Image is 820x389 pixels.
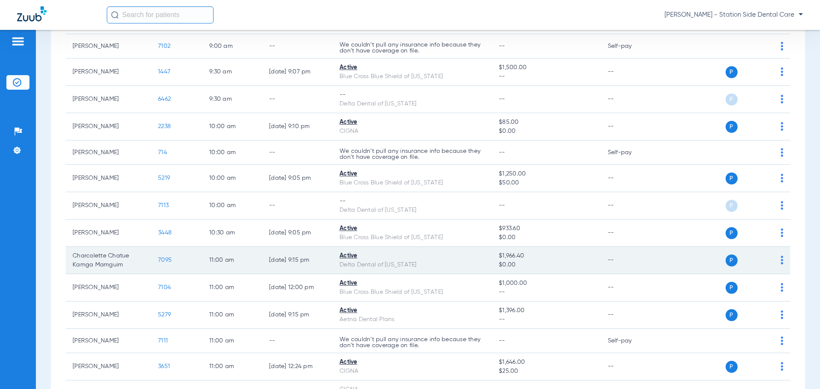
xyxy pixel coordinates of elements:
img: group-dot-blue.svg [781,42,783,50]
span: P [726,66,738,78]
td: -- [601,165,659,192]
td: -- [601,219,659,247]
span: -- [499,338,505,344]
span: $0.00 [499,127,594,136]
td: [DATE] 9:05 PM [262,219,333,247]
td: [PERSON_NAME] [66,274,151,301]
td: [DATE] 9:05 PM [262,165,333,192]
span: P [726,200,738,212]
div: CIGNA [340,127,485,136]
td: 9:00 AM [202,34,262,58]
div: Delta Dental of [US_STATE] [340,260,485,269]
img: Zuub Logo [17,6,47,21]
img: group-dot-blue.svg [781,256,783,264]
td: 10:30 AM [202,219,262,247]
p: We couldn’t pull any insurance info because they don’t have coverage on file. [340,336,485,348]
td: [PERSON_NAME] [66,58,151,86]
div: CIGNA [340,367,485,376]
td: [PERSON_NAME] [66,329,151,353]
div: Delta Dental of [US_STATE] [340,99,485,108]
td: -- [601,353,659,380]
div: Active [340,170,485,178]
td: Self-pay [601,140,659,165]
div: Active [340,358,485,367]
td: [DATE] 12:00 PM [262,274,333,301]
span: 3448 [158,230,172,236]
span: 5279 [158,312,171,318]
td: [DATE] 9:07 PM [262,58,333,86]
span: P [726,309,738,321]
div: Active [340,306,485,315]
img: group-dot-blue.svg [781,336,783,345]
span: $1,646.00 [499,358,594,367]
span: 6462 [158,96,171,102]
span: [PERSON_NAME] - Station Side Dental Care [665,11,803,19]
span: 7095 [158,257,172,263]
td: [DATE] 12:24 PM [262,353,333,380]
img: group-dot-blue.svg [781,122,783,131]
td: [DATE] 9:10 PM [262,113,333,140]
td: 10:00 AM [202,165,262,192]
td: -- [601,86,659,113]
span: $933.60 [499,224,594,233]
span: 1447 [158,69,170,75]
span: $0.00 [499,233,594,242]
td: Self-pay [601,34,659,58]
div: Blue Cross Blue Shield of [US_STATE] [340,288,485,297]
div: -- [340,91,485,99]
img: group-dot-blue.svg [781,95,783,103]
div: Active [340,118,485,127]
span: -- [499,43,505,49]
span: 7113 [158,202,169,208]
img: group-dot-blue.svg [781,148,783,157]
div: Active [340,63,485,72]
span: -- [499,288,594,297]
td: [PERSON_NAME] [66,301,151,329]
span: $0.00 [499,260,594,269]
div: Blue Cross Blue Shield of [US_STATE] [340,233,485,242]
td: -- [262,329,333,353]
span: $1,000.00 [499,279,594,288]
span: $25.00 [499,367,594,376]
span: P [726,282,738,294]
img: group-dot-blue.svg [781,201,783,210]
img: group-dot-blue.svg [781,67,783,76]
div: Blue Cross Blue Shield of [US_STATE] [340,178,485,187]
span: P [726,361,738,373]
span: P [726,173,738,184]
span: $50.00 [499,178,594,187]
td: 9:30 AM [202,86,262,113]
div: Blue Cross Blue Shield of [US_STATE] [340,72,485,81]
td: -- [601,192,659,219]
td: -- [601,274,659,301]
span: 714 [158,149,167,155]
span: P [726,227,738,239]
td: -- [601,247,659,274]
td: [PERSON_NAME] [66,34,151,58]
td: [PERSON_NAME] [66,113,151,140]
div: Aetna Dental Plans [340,315,485,324]
span: -- [499,72,594,81]
td: [DATE] 9:15 PM [262,247,333,274]
span: $1,966.40 [499,252,594,260]
td: -- [601,113,659,140]
span: $1,500.00 [499,63,594,72]
span: $1,396.00 [499,306,594,315]
div: Active [340,224,485,233]
td: -- [262,192,333,219]
td: [PERSON_NAME] [66,86,151,113]
td: 11:00 AM [202,274,262,301]
div: Active [340,279,485,288]
td: Self-pay [601,329,659,353]
td: [DATE] 9:15 PM [262,301,333,329]
td: 11:00 AM [202,353,262,380]
td: 9:30 AM [202,58,262,86]
td: 10:00 AM [202,113,262,140]
div: Delta Dental of [US_STATE] [340,206,485,215]
span: $1,250.00 [499,170,594,178]
div: Active [340,252,485,260]
span: 3651 [158,363,170,369]
span: P [726,94,738,105]
div: -- [340,197,485,206]
p: We couldn’t pull any insurance info because they don’t have coverage on file. [340,148,485,160]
